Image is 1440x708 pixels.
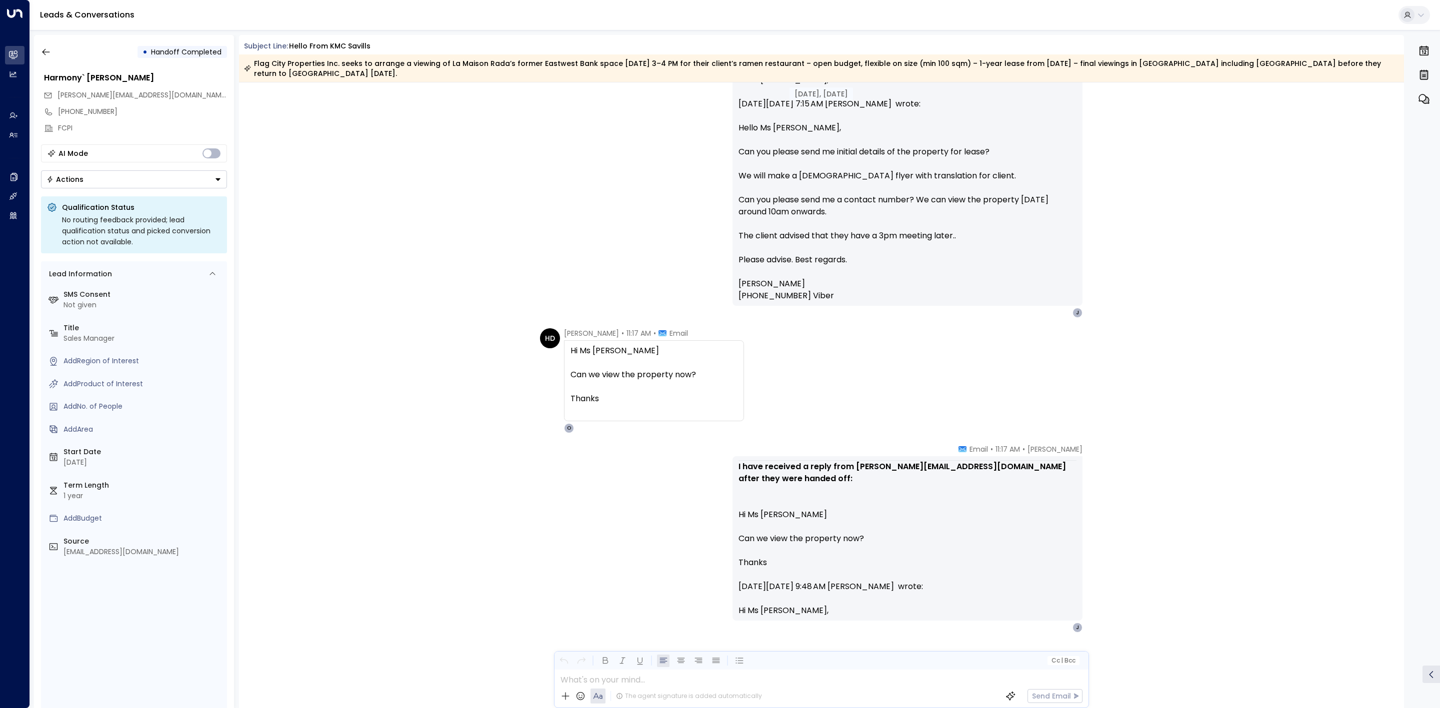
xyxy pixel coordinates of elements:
[244,58,1398,78] div: Flag City Properties Inc. seeks to arrange a viewing of La Maison Rada’s former Eastwest Bank spa...
[969,444,988,454] span: Email
[63,356,223,366] div: AddRegion of Interest
[1027,444,1082,454] span: [PERSON_NAME]
[63,547,223,557] div: [EMAIL_ADDRESS][DOMAIN_NAME]
[63,289,223,300] label: SMS Consent
[540,328,560,348] div: HD
[151,47,221,57] span: Handoff Completed
[1072,623,1082,633] div: J
[289,41,370,51] div: Hello from KMC Savills
[575,655,587,667] button: Redo
[1047,656,1079,666] button: Cc|Bcc
[564,423,574,433] div: O
[63,300,223,310] div: Not given
[626,328,651,338] span: 11:17 AM
[45,269,112,279] div: Lead Information
[557,655,570,667] button: Undo
[1086,444,1106,464] img: 78_headshot.jpg
[63,491,223,501] div: 1 year
[46,175,83,184] div: Actions
[738,460,1076,617] div: Hi Ms [PERSON_NAME] Can we view the property now? Thanks [DATE][DATE] 9:48 AM [PERSON_NAME] wrote...
[653,328,656,338] span: •
[789,87,853,100] div: [DATE], [DATE]
[63,536,223,547] label: Source
[63,457,223,468] div: [DATE]
[570,345,737,357] div: Hi Ms [PERSON_NAME]
[63,480,223,491] label: Term Length
[41,170,227,188] button: Actions
[995,444,1020,454] span: 11:17 AM
[58,148,88,158] div: AI Mode
[1022,444,1025,454] span: •
[669,328,688,338] span: Email
[570,393,737,405] div: Thanks
[58,123,227,133] div: FCPI
[570,369,737,381] div: Can we view the property now?
[63,379,223,389] div: AddProduct of Interest
[738,461,1068,484] strong: I have received a reply from [PERSON_NAME][EMAIL_ADDRESS][DOMAIN_NAME] after they were handed off:
[244,41,288,51] span: Subject Line:
[616,692,762,701] div: The agent signature is added automatically
[63,333,223,344] div: Sales Manager
[63,323,223,333] label: Title
[57,90,227,100] span: h.desenna.tfsc@gmail.com
[62,202,221,212] p: Qualification Status
[44,72,227,84] div: Harmony` [PERSON_NAME]
[63,513,223,524] div: AddBudget
[990,444,993,454] span: •
[62,214,221,247] div: No routing feedback provided; lead qualification status and picked conversion action not available.
[41,170,227,188] div: Button group with a nested menu
[63,424,223,435] div: AddArea
[57,90,228,100] span: [PERSON_NAME][EMAIL_ADDRESS][DOMAIN_NAME]
[1072,308,1082,318] div: J
[1061,657,1063,664] span: |
[63,447,223,457] label: Start Date
[63,401,223,412] div: AddNo. of People
[564,328,619,338] span: [PERSON_NAME]
[40,9,134,20] a: Leads & Conversations
[58,106,227,117] div: [PHONE_NUMBER]
[621,328,624,338] span: •
[1051,657,1075,664] span: Cc Bcc
[738,25,1076,302] div: Hi Ms [PERSON_NAME], [DATE][DATE] 7:15 AM [PERSON_NAME] wrote: Hello Ms [PERSON_NAME], Can you pl...
[142,43,147,61] div: •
